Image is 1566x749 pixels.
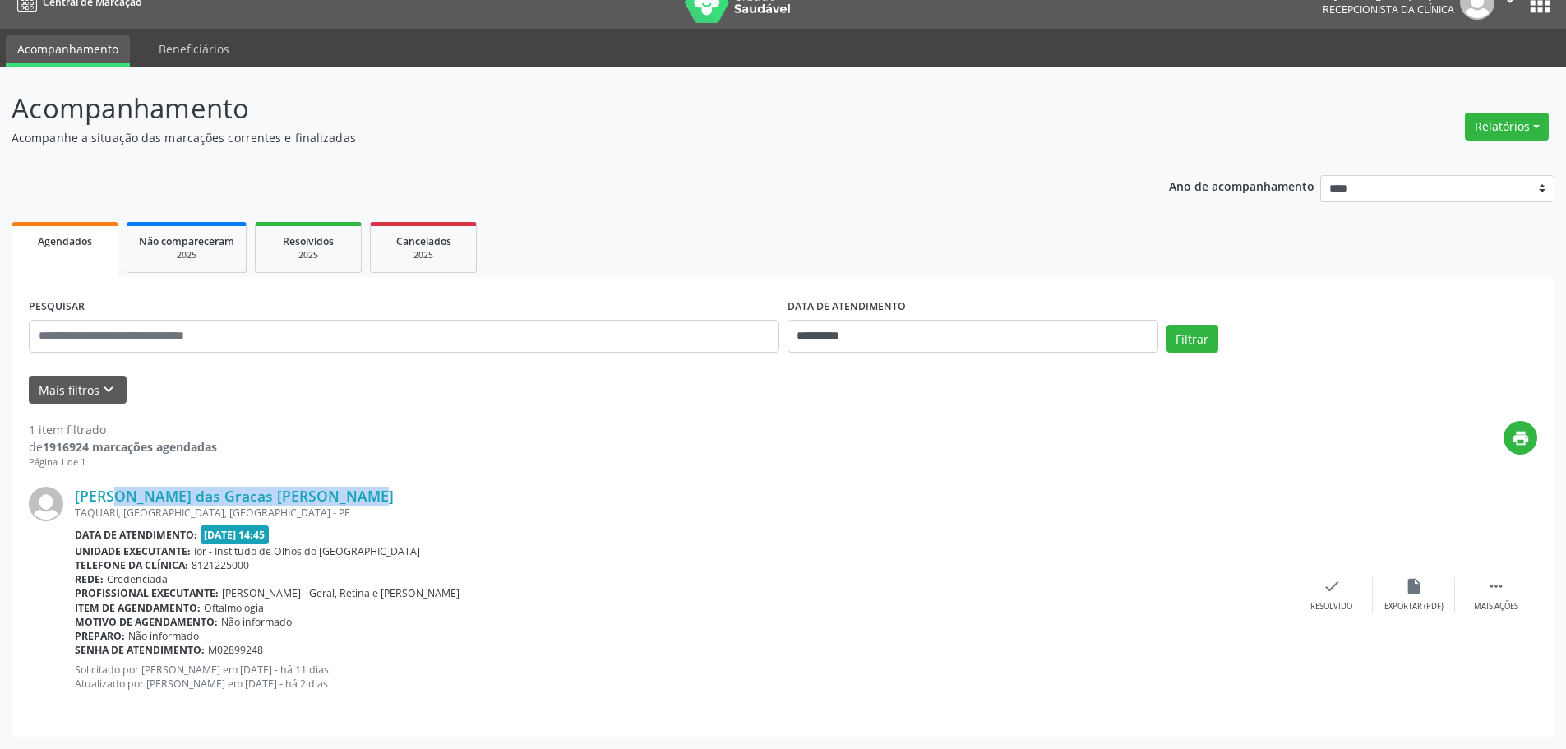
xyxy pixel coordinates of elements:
span: 8121225000 [192,558,249,572]
b: Item de agendamento: [75,601,201,615]
a: [PERSON_NAME] das Gracas [PERSON_NAME] [75,487,394,505]
span: M02899248 [208,643,263,657]
div: 2025 [267,249,349,261]
b: Motivo de agendamento: [75,615,218,629]
p: Acompanhamento [12,88,1092,129]
div: Mais ações [1474,601,1518,613]
span: Recepcionista da clínica [1323,2,1454,16]
b: Rede: [75,572,104,586]
p: Acompanhe a situação das marcações correntes e finalizadas [12,129,1092,146]
b: Telefone da clínica: [75,558,188,572]
i: print [1512,429,1530,447]
button: print [1504,421,1537,455]
div: Página 1 de 1 [29,455,217,469]
p: Ano de acompanhamento [1169,175,1314,196]
label: DATA DE ATENDIMENTO [788,294,906,320]
span: Cancelados [396,234,451,248]
div: 1 item filtrado [29,421,217,438]
span: Agendados [38,234,92,248]
span: [DATE] 14:45 [201,525,270,544]
button: Mais filtroskeyboard_arrow_down [29,376,127,405]
label: PESQUISAR [29,294,85,320]
b: Unidade executante: [75,544,191,558]
i:  [1487,577,1505,595]
span: Não informado [221,615,292,629]
button: Relatórios [1465,113,1549,141]
b: Preparo: [75,629,125,643]
div: Exportar (PDF) [1384,601,1444,613]
div: Resolvido [1310,601,1352,613]
div: 2025 [139,249,234,261]
div: 2025 [382,249,464,261]
span: [PERSON_NAME] - Geral, Retina e [PERSON_NAME] [222,586,460,600]
span: Não informado [128,629,199,643]
strong: 1916924 marcações agendadas [43,439,217,455]
div: de [29,438,217,455]
b: Profissional executante: [75,586,219,600]
img: img [29,487,63,521]
span: Oftalmologia [204,601,264,615]
a: Acompanhamento [6,35,130,67]
span: Credenciada [107,572,168,586]
span: Ior - Institudo de Olhos do [GEOGRAPHIC_DATA] [194,544,420,558]
b: Data de atendimento: [75,528,197,542]
span: Não compareceram [139,234,234,248]
i: check [1323,577,1341,595]
button: Filtrar [1166,325,1218,353]
span: Resolvidos [283,234,334,248]
div: TAQUARI, [GEOGRAPHIC_DATA], [GEOGRAPHIC_DATA] - PE [75,506,1291,520]
a: Beneficiários [147,35,241,63]
b: Senha de atendimento: [75,643,205,657]
p: Solicitado por [PERSON_NAME] em [DATE] - há 11 dias Atualizado por [PERSON_NAME] em [DATE] - há 2... [75,663,1291,691]
i: keyboard_arrow_down [99,381,118,399]
i: insert_drive_file [1405,577,1423,595]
